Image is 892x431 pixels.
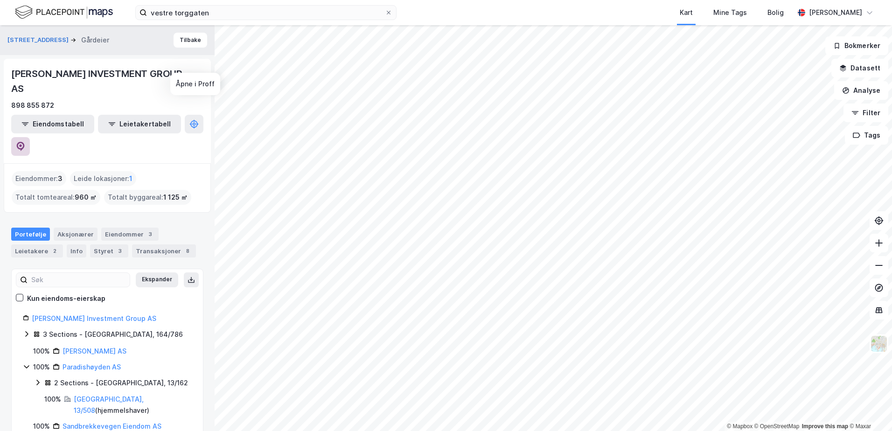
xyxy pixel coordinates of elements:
div: 2 [50,246,59,256]
div: Gårdeier [81,35,109,46]
div: Kun eiendoms-eierskap [27,293,105,304]
div: 898 855 872 [11,100,54,111]
div: 100% [33,346,50,357]
div: 3 [146,229,155,239]
button: [STREET_ADDRESS] [7,35,70,45]
button: Tilbake [174,33,207,48]
div: Portefølje [11,228,50,241]
button: Datasett [831,59,888,77]
span: 960 ㎡ [75,192,97,203]
div: Transaksjoner [132,244,196,257]
div: [PERSON_NAME] INVESTMENT GROUP AS [11,66,188,96]
a: Sandbrekkevegen Eiendom AS [63,422,161,430]
button: Leietakertabell [98,115,181,133]
div: Kart [680,7,693,18]
div: [PERSON_NAME] [809,7,862,18]
div: 100% [44,394,61,405]
a: [PERSON_NAME] AS [63,347,126,355]
div: Aksjonærer [54,228,98,241]
div: ( hjemmelshaver ) [74,394,192,416]
span: 1 [129,173,132,184]
button: Eiendomstabell [11,115,94,133]
a: Mapbox [727,423,753,430]
div: Styret [90,244,128,257]
input: Søk på adresse, matrikkel, gårdeiere, leietakere eller personer [147,6,385,20]
div: 3 Sections - [GEOGRAPHIC_DATA], 164/786 [43,329,183,340]
button: Analyse [834,81,888,100]
div: 8 [183,246,192,256]
span: 3 [58,173,63,184]
div: 2 Sections - [GEOGRAPHIC_DATA], 13/162 [54,377,188,389]
div: Totalt tomteareal : [12,190,100,205]
a: Paradishøyden AS [63,363,121,371]
div: Info [67,244,86,257]
div: Eiendommer [101,228,159,241]
input: Søk [28,273,130,287]
button: Filter [843,104,888,122]
span: 1 125 ㎡ [163,192,188,203]
button: Ekspander [136,272,178,287]
a: OpenStreetMap [754,423,800,430]
div: Kontrollprogram for chat [845,386,892,431]
div: 3 [115,246,125,256]
a: [GEOGRAPHIC_DATA], 13/508 [74,395,144,414]
div: Mine Tags [713,7,747,18]
iframe: Chat Widget [845,386,892,431]
a: Improve this map [802,423,848,430]
button: Tags [845,126,888,145]
div: Leide lokasjoner : [70,171,136,186]
div: 100% [33,361,50,373]
div: Totalt byggareal : [104,190,191,205]
button: Bokmerker [825,36,888,55]
div: Leietakere [11,244,63,257]
img: logo.f888ab2527a4732fd821a326f86c7f29.svg [15,4,113,21]
div: Bolig [767,7,784,18]
a: [PERSON_NAME] Investment Group AS [32,314,156,322]
div: Eiendommer : [12,171,66,186]
img: Z [870,335,888,353]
